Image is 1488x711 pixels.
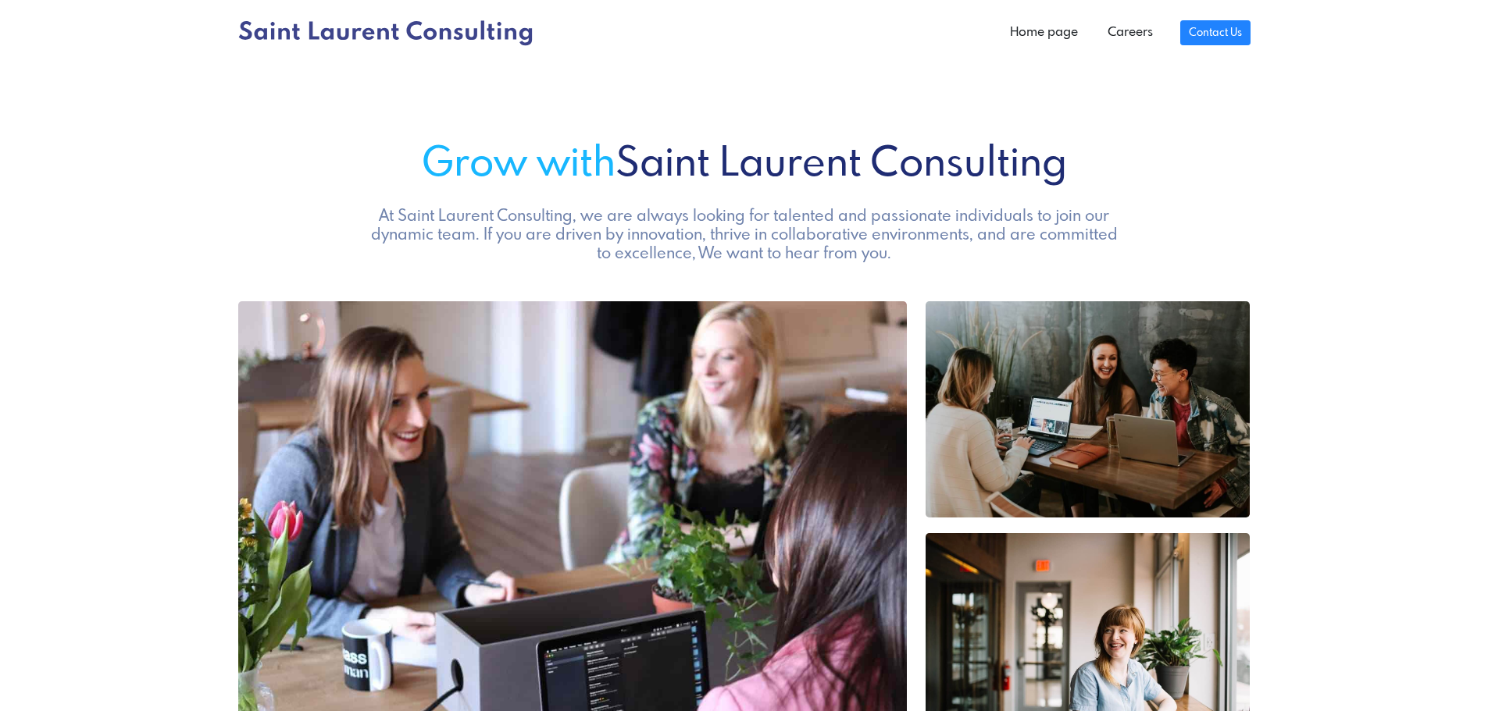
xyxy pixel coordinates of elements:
h1: Saint Laurent Consulting [238,141,1251,189]
h5: At Saint Laurent Consulting, we are always looking for talented and passionate individuals to joi... [365,208,1124,264]
a: Home page [995,17,1093,48]
span: Grow with [422,144,616,185]
a: Contact Us [1180,20,1250,45]
a: Careers [1093,17,1168,48]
